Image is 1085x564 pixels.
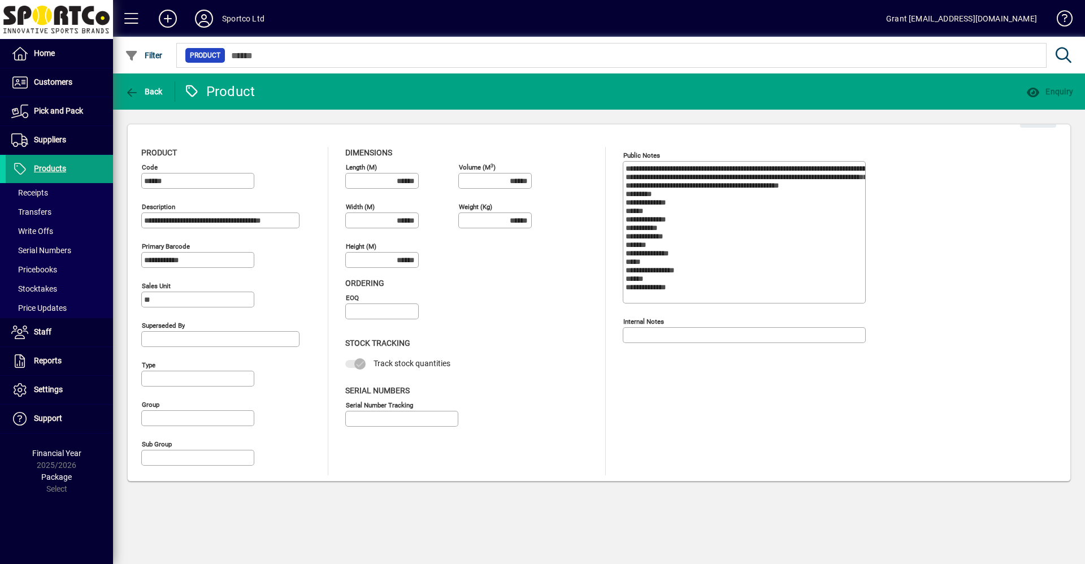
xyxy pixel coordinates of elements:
[623,151,660,159] mat-label: Public Notes
[11,227,53,236] span: Write Offs
[141,148,177,157] span: Product
[142,361,155,369] mat-label: Type
[6,376,113,404] a: Settings
[142,203,175,211] mat-label: Description
[184,83,255,101] div: Product
[1020,107,1056,128] button: Edit
[32,449,81,458] span: Financial Year
[6,126,113,154] a: Suppliers
[11,207,51,216] span: Transfers
[345,279,384,288] span: Ordering
[345,386,410,395] span: Serial Numbers
[34,49,55,58] span: Home
[886,10,1037,28] div: Grant [EMAIL_ADDRESS][DOMAIN_NAME]
[125,87,163,96] span: Back
[6,260,113,279] a: Pricebooks
[6,68,113,97] a: Customers
[142,440,172,448] mat-label: Sub group
[222,10,264,28] div: Sportco Ltd
[346,163,377,171] mat-label: Length (m)
[6,318,113,346] a: Staff
[34,327,51,336] span: Staff
[6,40,113,68] a: Home
[6,298,113,318] a: Price Updates
[34,356,62,365] span: Reports
[623,318,664,326] mat-label: Internal Notes
[6,241,113,260] a: Serial Numbers
[11,188,48,197] span: Receipts
[346,401,413,409] mat-label: Serial Number tracking
[122,45,166,66] button: Filter
[6,279,113,298] a: Stocktakes
[459,203,492,211] mat-label: Weight (Kg)
[346,203,375,211] mat-label: Width (m)
[6,97,113,125] a: Pick and Pack
[374,359,450,368] span: Track stock quantities
[34,164,66,173] span: Products
[41,472,72,481] span: Package
[34,385,63,394] span: Settings
[11,246,71,255] span: Serial Numbers
[113,81,175,102] app-page-header-button: Back
[459,163,496,171] mat-label: Volume (m )
[346,242,376,250] mat-label: Height (m)
[34,77,72,86] span: Customers
[142,282,171,290] mat-label: Sales unit
[6,405,113,433] a: Support
[491,162,493,168] sup: 3
[11,303,67,313] span: Price Updates
[6,222,113,241] a: Write Offs
[190,50,220,61] span: Product
[34,135,66,144] span: Suppliers
[345,339,410,348] span: Stock Tracking
[6,347,113,375] a: Reports
[34,414,62,423] span: Support
[1048,2,1071,39] a: Knowledge Base
[186,8,222,29] button: Profile
[142,242,190,250] mat-label: Primary barcode
[142,163,158,171] mat-label: Code
[11,284,57,293] span: Stocktakes
[6,183,113,202] a: Receipts
[150,8,186,29] button: Add
[6,202,113,222] a: Transfers
[345,148,392,157] span: Dimensions
[34,106,83,115] span: Pick and Pack
[142,401,159,409] mat-label: Group
[125,51,163,60] span: Filter
[122,81,166,102] button: Back
[346,294,359,302] mat-label: EOQ
[11,265,57,274] span: Pricebooks
[142,322,185,329] mat-label: Superseded by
